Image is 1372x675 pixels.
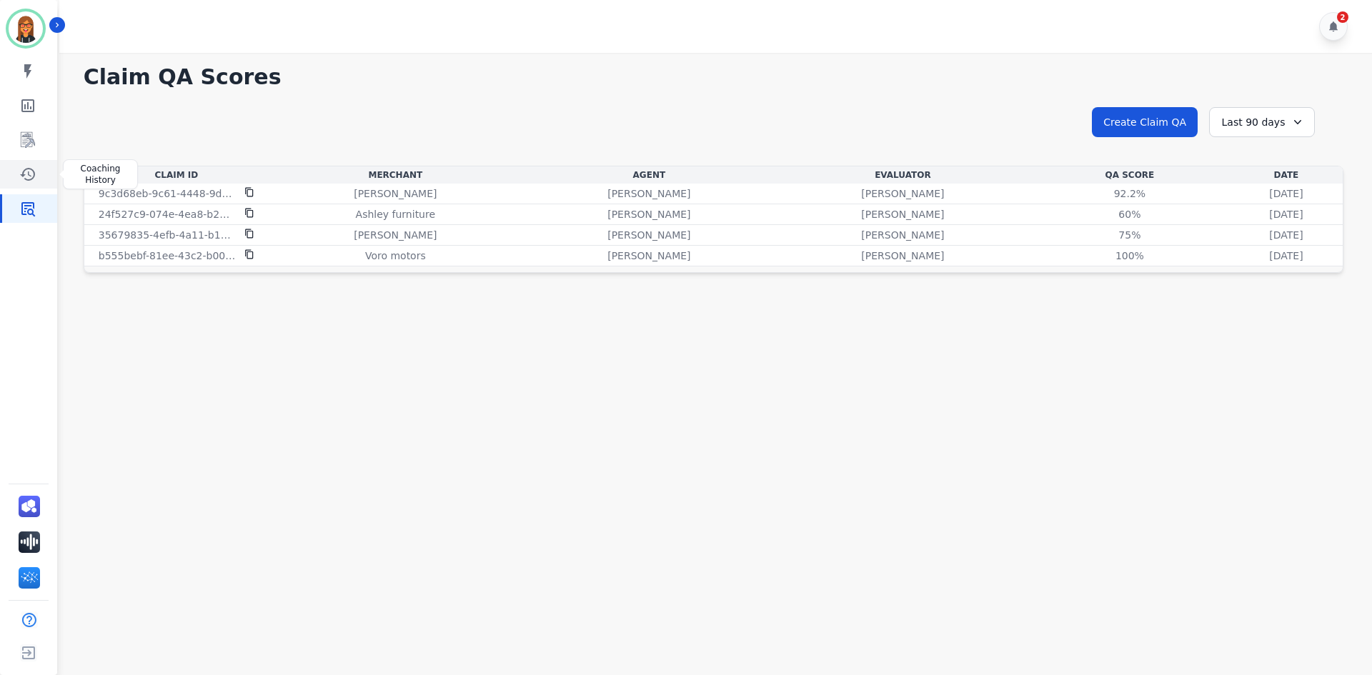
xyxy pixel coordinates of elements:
[272,169,520,181] div: Merchant
[365,249,426,263] p: Voro motors
[1098,207,1162,221] div: 60%
[1092,107,1198,137] button: Create Claim QA
[354,228,437,242] p: [PERSON_NAME]
[1269,249,1303,263] p: [DATE]
[779,169,1027,181] div: Evaluator
[607,207,690,221] p: [PERSON_NAME]
[861,249,944,263] p: [PERSON_NAME]
[525,169,773,181] div: Agent
[1233,169,1340,181] div: Date
[861,186,944,201] p: [PERSON_NAME]
[1033,169,1227,181] div: QA Score
[861,207,944,221] p: [PERSON_NAME]
[1337,11,1348,23] div: 2
[1098,186,1162,201] div: 92.2%
[9,11,43,46] img: Bordered avatar
[607,228,690,242] p: [PERSON_NAME]
[1269,207,1303,221] p: [DATE]
[356,207,435,221] p: Ashley furniture
[99,207,236,221] p: 24f527c9-074e-4ea8-b26c-d34b0318d6a5
[87,169,266,181] div: Claim Id
[99,249,236,263] p: b555bebf-81ee-43c2-b00f-e3c863386652
[99,228,236,242] p: 35679835-4efb-4a11-b17f-f6b7a8ece051
[861,228,944,242] p: [PERSON_NAME]
[1098,249,1162,263] div: 100%
[1269,186,1303,201] p: [DATE]
[1269,228,1303,242] p: [DATE]
[99,186,236,201] p: 9c3d68eb-9c61-4448-9d73-361ae32d6f03
[354,186,437,201] p: [PERSON_NAME]
[607,186,690,201] p: [PERSON_NAME]
[84,64,1343,90] h1: Claim QA Scores
[1209,107,1315,137] div: Last 90 days
[1098,228,1162,242] div: 75%
[607,249,690,263] p: [PERSON_NAME]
